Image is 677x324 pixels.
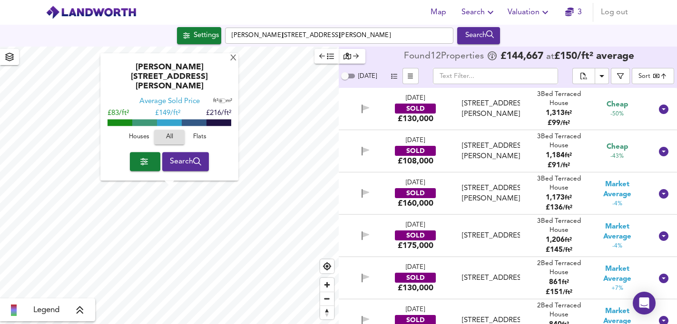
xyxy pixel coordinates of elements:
span: at [546,52,554,61]
span: [DATE] [358,73,377,79]
span: Market Average [594,180,640,200]
span: £ 144,667 [500,52,543,61]
span: £ 145 [546,247,572,254]
span: £ 151 [546,289,572,296]
div: 2 Bed Terraced House [535,259,582,277]
div: [DATE] [406,221,425,230]
div: split button [572,68,609,84]
span: 1,173 [546,194,565,201]
span: Houses [126,132,152,143]
div: 3 Bed Terraced House [535,217,582,235]
div: SOLD [395,188,436,198]
div: 6 Middleton Street, SA1 8HH [458,273,524,283]
button: Search [458,3,500,22]
span: Map [427,6,450,19]
div: Sort [638,72,650,81]
button: Valuation [504,3,555,22]
input: Enter a location... [225,28,453,44]
div: SOLD [395,230,436,240]
span: £ 136 [546,204,572,211]
div: [STREET_ADDRESS] [462,273,520,283]
span: ft² [565,152,572,159]
span: £83/ft² [108,110,129,117]
div: [STREET_ADDRESS][PERSON_NAME] [462,99,520,119]
span: -50% [610,110,624,118]
button: 3 [559,3,589,22]
div: [DATE] [406,179,425,188]
div: Settings [194,29,219,42]
div: Found 12 Propert ies [404,52,486,61]
span: £ 149/ft² [155,110,180,117]
div: 6 Maes Street, SA1 8ES [458,183,524,204]
span: -43% [610,152,624,161]
span: ft² [213,99,218,104]
div: £130,000 [398,283,433,293]
span: £ 150 / ft² average [554,51,634,61]
button: Zoom out [320,292,334,305]
svg: Show Details [658,230,669,242]
button: Reset bearing to north [320,305,334,319]
div: [STREET_ADDRESS][PERSON_NAME] [462,183,520,204]
span: / ft² [563,247,572,253]
img: logo [46,5,137,19]
span: Search [461,6,496,19]
svg: Show Details [658,188,669,200]
div: [DATE] [406,94,425,103]
svg: Show Details [658,104,669,115]
button: Download Results [595,68,609,84]
div: Open Intercom Messenger [633,292,656,314]
button: Find my location [320,259,334,273]
span: -4% [612,242,622,250]
div: £130,000 [398,114,433,124]
span: ft² [565,237,572,243]
span: £ 91 [548,162,570,169]
button: All [154,130,185,145]
div: 120 Port Tennant Road, SA1 8JG [458,99,524,119]
button: Settings [177,27,221,44]
div: Run Your Search [457,27,500,44]
span: ft² [565,110,572,116]
span: m² [226,99,232,104]
span: Log out [601,6,628,19]
span: Valuation [508,6,551,19]
div: 3 Bed Terraced House [535,132,582,151]
button: Search [162,152,209,171]
div: 3 Bed Terraced House [535,174,582,193]
div: X [229,54,237,63]
span: / ft² [560,120,570,126]
div: [DATE] [406,263,425,272]
span: 1,184 [546,152,565,159]
span: +7% [611,285,623,293]
button: Search [457,27,500,44]
div: 21 Danygraig Road, SA1 8LY [458,231,524,241]
div: SOLD [395,273,436,283]
input: Text Filter... [433,68,558,84]
div: Search [460,29,498,42]
div: [DATE] [406,136,425,145]
div: 2 Bed Terraced House [535,301,582,320]
span: ft² [562,279,569,286]
div: £175,000 [398,240,433,251]
div: SOLD [395,104,436,114]
span: All [159,132,180,143]
div: £108,000 [398,156,433,166]
button: Log out [597,3,632,22]
span: Zoom in [320,278,334,292]
span: 1,206 [546,237,565,244]
span: Flats [187,132,213,143]
div: [PERSON_NAME][STREET_ADDRESS][PERSON_NAME] [105,63,234,97]
span: / ft² [563,289,572,295]
button: Map [423,3,454,22]
span: / ft² [560,162,570,169]
span: Cheap [607,142,628,152]
button: Flats [185,130,215,145]
div: Average Sold Price [139,97,200,107]
svg: Show Details [658,273,669,284]
span: Market Average [594,222,640,242]
span: Cheap [607,100,628,110]
span: Search [170,155,202,168]
span: 1,313 [546,110,565,117]
div: [STREET_ADDRESS] [462,231,520,241]
div: [DATE] [406,305,425,314]
div: SOLD [395,146,436,156]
